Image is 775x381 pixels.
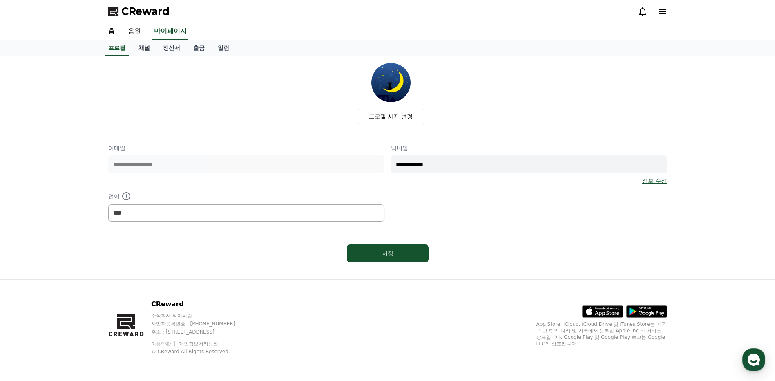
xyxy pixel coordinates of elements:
[126,271,136,278] span: 설정
[108,5,170,18] a: CReward
[536,321,667,347] p: App Store, iCloud, iCloud Drive 및 iTunes Store는 미국과 그 밖의 나라 및 지역에서 등록된 Apple Inc.의 서비스 상표입니다. Goo...
[105,259,157,280] a: 설정
[211,40,236,56] a: 알림
[357,109,424,124] label: 프로필 사진 변경
[371,63,411,102] img: profile_image
[179,341,218,347] a: 개인정보처리방침
[26,271,31,278] span: 홈
[391,144,667,152] p: 닉네임
[105,40,129,56] a: 프로필
[151,320,251,327] p: 사업자등록번호 : [PHONE_NUMBER]
[363,249,412,258] div: 저장
[151,348,251,355] p: © CReward All Rights Reserved.
[132,40,156,56] a: 채널
[54,259,105,280] a: 대화
[108,144,384,152] p: 이메일
[642,177,667,185] a: 정보 수정
[156,40,187,56] a: 정산서
[75,272,85,278] span: 대화
[151,329,251,335] p: 주소 : [STREET_ADDRESS]
[347,244,429,262] button: 저장
[102,23,121,40] a: 홈
[187,40,211,56] a: 출금
[108,191,384,201] p: 언어
[151,341,177,347] a: 이용약관
[121,5,170,18] span: CReward
[151,299,251,309] p: CReward
[2,259,54,280] a: 홈
[121,23,147,40] a: 음원
[152,23,188,40] a: 마이페이지
[151,312,251,319] p: 주식회사 와이피랩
